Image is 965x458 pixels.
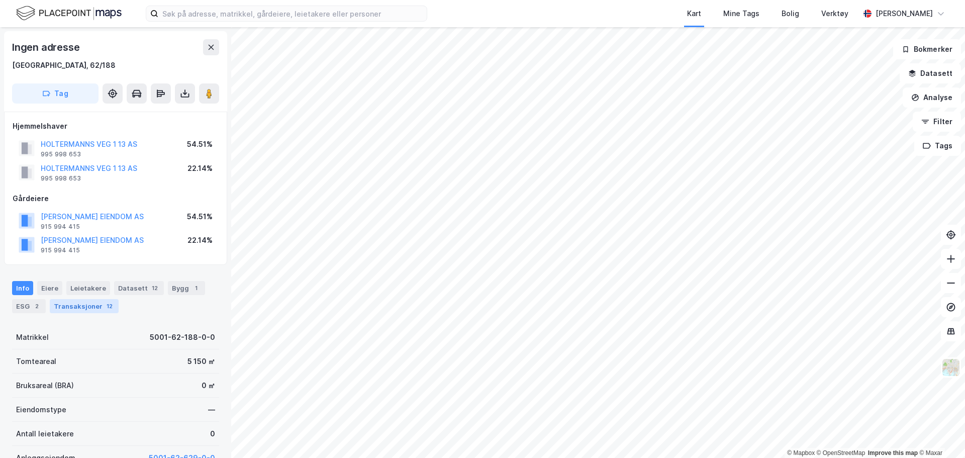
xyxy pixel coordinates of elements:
[868,449,918,456] a: Improve this map
[16,428,74,440] div: Antall leietakere
[915,410,965,458] iframe: Chat Widget
[41,246,80,254] div: 915 994 415
[50,299,119,313] div: Transaksjoner
[12,59,116,71] div: [GEOGRAPHIC_DATA], 62/188
[187,355,215,368] div: 5 150 ㎡
[16,331,49,343] div: Matrikkel
[12,83,99,104] button: Tag
[12,281,33,295] div: Info
[158,6,427,21] input: Søk på adresse, matrikkel, gårdeiere, leietakere eller personer
[150,331,215,343] div: 5001-62-188-0-0
[817,449,865,456] a: OpenStreetMap
[16,380,74,392] div: Bruksareal (BRA)
[13,120,219,132] div: Hjemmelshaver
[876,8,933,20] div: [PERSON_NAME]
[210,428,215,440] div: 0
[900,63,961,83] button: Datasett
[41,223,80,231] div: 915 994 415
[32,301,42,311] div: 2
[208,404,215,416] div: —
[202,380,215,392] div: 0 ㎡
[187,138,213,150] div: 54.51%
[941,358,960,377] img: Z
[903,87,961,108] button: Analyse
[12,299,46,313] div: ESG
[168,281,205,295] div: Bygg
[66,281,110,295] div: Leietakere
[16,5,122,22] img: logo.f888ab2527a4732fd821a326f86c7f29.svg
[187,211,213,223] div: 54.51%
[150,283,160,293] div: 12
[41,150,81,158] div: 995 998 653
[114,281,164,295] div: Datasett
[187,162,213,174] div: 22.14%
[782,8,799,20] div: Bolig
[105,301,115,311] div: 12
[821,8,848,20] div: Verktøy
[12,39,81,55] div: Ingen adresse
[16,355,56,368] div: Tomteareal
[41,174,81,182] div: 995 998 653
[687,8,701,20] div: Kart
[16,404,66,416] div: Eiendomstype
[13,193,219,205] div: Gårdeiere
[187,234,213,246] div: 22.14%
[893,39,961,59] button: Bokmerker
[914,136,961,156] button: Tags
[723,8,759,20] div: Mine Tags
[787,449,815,456] a: Mapbox
[191,283,201,293] div: 1
[913,112,961,132] button: Filter
[37,281,62,295] div: Eiere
